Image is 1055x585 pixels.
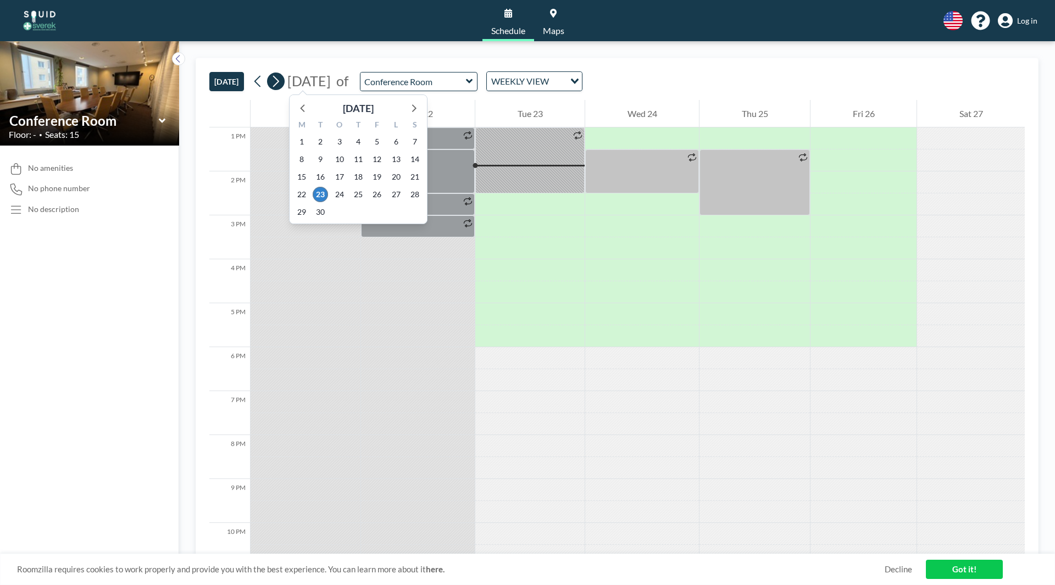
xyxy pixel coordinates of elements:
[209,479,250,523] div: 9 PM
[332,187,347,202] span: onsdag 24 september 2025
[28,183,90,193] span: No phone number
[552,74,564,88] input: Search for option
[351,169,366,185] span: torsdag 18 september 2025
[487,72,582,91] div: Search for option
[209,347,250,391] div: 6 PM
[351,187,366,202] span: torsdag 25 september 2025
[388,134,404,149] span: lördag 6 september 2025
[209,303,250,347] div: 5 PM
[313,134,328,149] span: tisdag 2 september 2025
[209,72,244,91] button: [DATE]
[332,152,347,167] span: onsdag 10 september 2025
[1017,16,1037,26] span: Log in
[885,564,912,575] a: Decline
[209,435,250,479] div: 8 PM
[407,187,423,202] span: söndag 28 september 2025
[209,127,250,171] div: 1 PM
[407,152,423,167] span: söndag 14 september 2025
[369,134,385,149] span: fredag 5 september 2025
[294,152,309,167] span: måndag 8 september 2025
[9,113,159,129] input: Conference Room
[294,169,309,185] span: måndag 15 september 2025
[388,169,404,185] span: lördag 20 september 2025
[313,169,328,185] span: tisdag 16 september 2025
[369,169,385,185] span: fredag 19 september 2025
[9,129,36,140] span: Floor: -
[209,259,250,303] div: 4 PM
[386,119,405,133] div: L
[294,187,309,202] span: måndag 22 september 2025
[998,13,1037,29] a: Log in
[585,100,699,127] div: Wed 24
[311,119,330,133] div: T
[407,169,423,185] span: söndag 21 september 2025
[45,129,79,140] span: Seats: 15
[426,564,445,574] a: here.
[251,100,360,127] div: Sun 21
[388,152,404,167] span: lördag 13 september 2025
[209,171,250,215] div: 2 PM
[349,119,368,133] div: T
[351,152,366,167] span: torsdag 11 september 2025
[369,152,385,167] span: fredag 12 september 2025
[699,100,810,127] div: Thu 25
[489,74,551,88] span: WEEKLY VIEW
[294,134,309,149] span: måndag 1 september 2025
[39,131,42,138] span: •
[388,187,404,202] span: lördag 27 september 2025
[287,73,331,89] span: [DATE]
[313,204,328,220] span: tisdag 30 september 2025
[343,101,374,116] div: [DATE]
[475,100,585,127] div: Tue 23
[332,169,347,185] span: onsdag 17 september 2025
[18,10,62,32] img: organization-logo
[810,100,917,127] div: Fri 26
[313,152,328,167] span: tisdag 9 september 2025
[406,119,424,133] div: S
[209,215,250,259] div: 3 PM
[209,523,250,567] div: 10 PM
[336,73,348,90] span: of
[209,391,250,435] div: 7 PM
[491,26,525,35] span: Schedule
[292,119,311,133] div: M
[28,163,73,173] span: No amenities
[313,187,328,202] span: tisdag 23 september 2025
[332,134,347,149] span: onsdag 3 september 2025
[351,134,366,149] span: torsdag 4 september 2025
[407,134,423,149] span: söndag 7 september 2025
[360,73,466,91] input: Conference Room
[369,187,385,202] span: fredag 26 september 2025
[368,119,386,133] div: F
[917,100,1025,127] div: Sat 27
[17,564,885,575] span: Roomzilla requires cookies to work properly and provide you with the best experience. You can lea...
[330,119,349,133] div: O
[543,26,564,35] span: Maps
[926,560,1003,579] a: Got it!
[294,204,309,220] span: måndag 29 september 2025
[28,204,79,214] div: No description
